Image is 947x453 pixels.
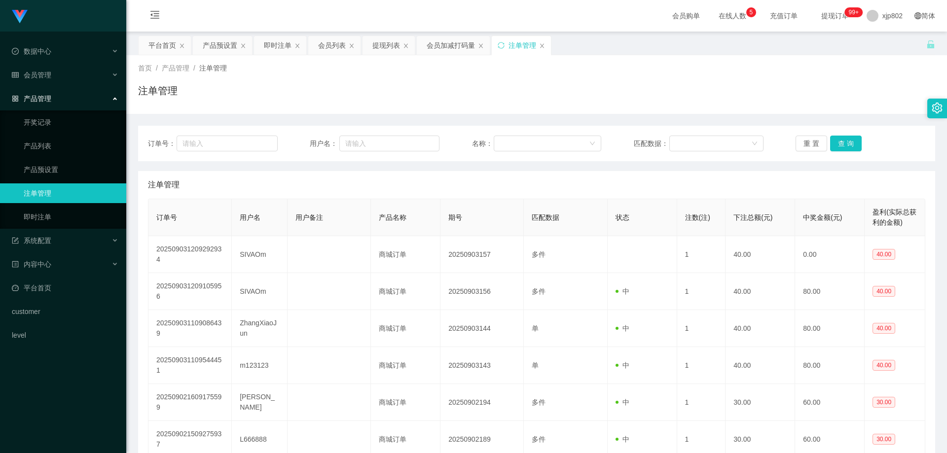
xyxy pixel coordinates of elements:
span: 用户名： [310,139,339,149]
sup: 5 [746,7,756,17]
span: 单 [532,361,539,369]
span: 会员管理 [12,71,51,79]
i: 图标: down [752,140,758,147]
td: 30.00 [726,384,795,421]
i: 图标: down [589,140,595,147]
td: 20250903144 [440,310,524,347]
i: 图标: close [539,43,545,49]
i: 图标: form [12,237,19,244]
a: 开奖记录 [24,112,118,132]
td: 40.00 [726,273,795,310]
i: 图标: close [349,43,355,49]
div: 产品预设置 [203,36,237,55]
td: 商城订单 [371,273,440,310]
td: 60.00 [795,384,865,421]
span: 匹配数据： [634,139,669,149]
i: 图标: unlock [926,40,935,49]
span: 40.00 [873,286,895,297]
span: 多件 [532,250,546,258]
td: m123123 [232,347,288,384]
span: 中 [616,361,629,369]
span: 期号 [448,213,462,221]
span: 下注总额(元) [733,213,772,221]
span: 中奖金额(元) [803,213,842,221]
td: 20250902194 [440,384,524,421]
span: / [156,64,158,72]
a: level [12,325,118,345]
i: 图标: close [294,43,300,49]
td: 商城订单 [371,236,440,273]
td: 商城订单 [371,310,440,347]
span: 首页 [138,64,152,72]
span: 订单号 [156,213,177,221]
sup: 260 [845,7,863,17]
td: 202509031209105956 [148,273,232,310]
td: 20250903156 [440,273,524,310]
td: 1 [677,310,726,347]
td: 80.00 [795,273,865,310]
i: 图标: appstore-o [12,95,19,102]
span: 40.00 [873,360,895,371]
i: 图标: close [478,43,484,49]
td: 商城订单 [371,347,440,384]
td: 202509031109086439 [148,310,232,347]
span: 数据中心 [12,47,51,55]
i: 图标: close [179,43,185,49]
i: 图标: global [914,12,921,19]
i: 图标: menu-fold [138,0,172,32]
td: 40.00 [726,347,795,384]
span: 多件 [532,435,546,443]
span: 中 [616,324,629,332]
td: 202509031209292934 [148,236,232,273]
td: 1 [677,236,726,273]
button: 重 置 [796,136,827,151]
a: 产品预设置 [24,160,118,179]
span: 中 [616,398,629,406]
h1: 注单管理 [138,83,178,98]
span: 多件 [532,398,546,406]
span: 多件 [532,287,546,295]
td: 1 [677,273,726,310]
a: customer [12,302,118,321]
span: 匹配数据 [532,213,559,221]
span: 40.00 [873,249,895,260]
span: 内容中心 [12,260,51,268]
span: 注单管理 [199,64,227,72]
span: 在线人数 [714,12,751,19]
i: 图标: sync [498,42,505,49]
td: 40.00 [726,310,795,347]
span: 产品管理 [12,95,51,103]
span: 中 [616,287,629,295]
td: 202509031109544451 [148,347,232,384]
td: 0.00 [795,236,865,273]
a: 注单管理 [24,183,118,203]
input: 请输入 [177,136,277,151]
div: 会员加减打码量 [427,36,475,55]
span: 30.00 [873,434,895,445]
span: 状态 [616,213,629,221]
span: 用户备注 [295,213,323,221]
div: 平台首页 [148,36,176,55]
td: 20250903143 [440,347,524,384]
div: 会员列表 [318,36,346,55]
span: 产品名称 [379,213,406,221]
span: 提现订单 [816,12,854,19]
td: 40.00 [726,236,795,273]
span: 系统配置 [12,237,51,244]
a: 图标: dashboard平台首页 [12,278,118,298]
td: 202509021609175599 [148,384,232,421]
img: logo.9652507e.png [12,10,28,24]
td: 20250903157 [440,236,524,273]
div: 提现列表 [372,36,400,55]
i: 图标: profile [12,261,19,268]
span: 盈利(实际总获利的金额) [873,208,916,226]
a: 产品列表 [24,136,118,156]
span: 中 [616,435,629,443]
span: 产品管理 [162,64,189,72]
a: 即时注单 [24,207,118,227]
p: 5 [749,7,753,17]
td: ZhangXiaoJun [232,310,288,347]
i: 图标: close [240,43,246,49]
span: 单 [532,324,539,332]
div: 注单管理 [509,36,536,55]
